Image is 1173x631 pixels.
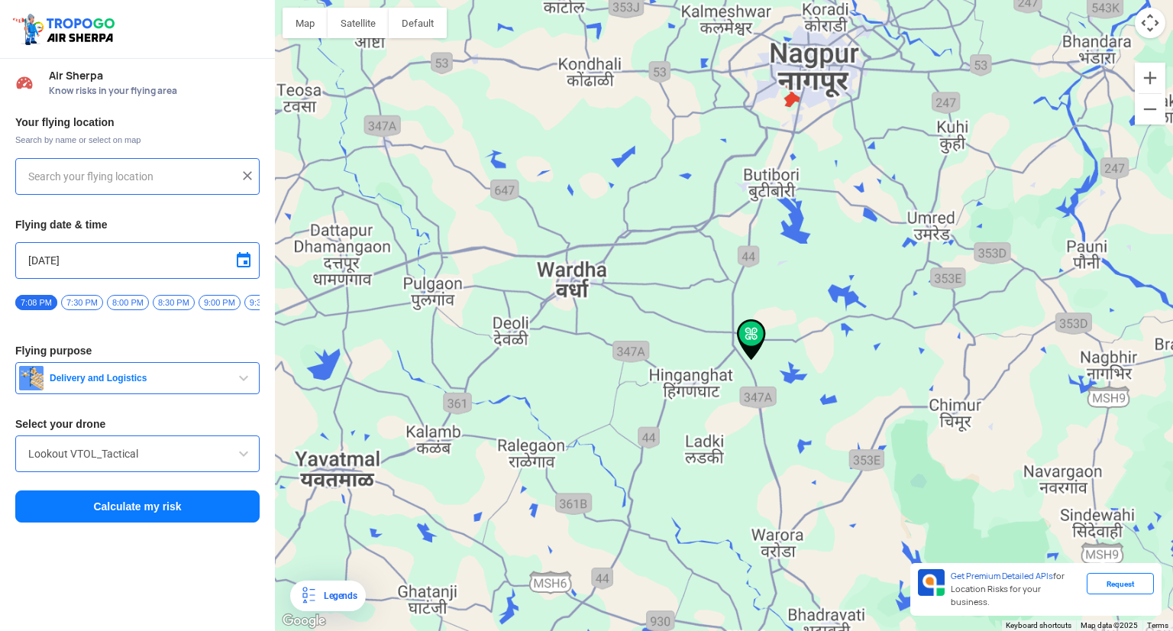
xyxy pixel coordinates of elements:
span: 7:30 PM [61,295,103,310]
img: ic_close.png [240,168,255,183]
a: Open this area in Google Maps (opens a new window) [279,611,329,631]
h3: Select your drone [15,419,260,429]
span: Get Premium Detailed APIs [951,571,1053,581]
button: Delivery and Logistics [15,362,260,394]
img: Legends [299,587,318,605]
button: Calculate my risk [15,490,260,523]
span: Search by name or select on map [15,134,260,146]
a: Terms [1147,621,1168,629]
span: 9:30 PM [244,295,286,310]
button: Zoom in [1135,63,1165,93]
span: 7:08 PM [15,295,57,310]
span: Map data ©2025 [1081,621,1138,629]
h3: Your flying location [15,117,260,128]
img: Google [279,611,329,631]
img: delivery.png [19,366,44,390]
button: Map camera controls [1135,8,1165,38]
img: ic_tgdronemaps.svg [11,11,120,47]
div: for Location Risks for your business. [945,569,1087,610]
button: Show street map [283,8,328,38]
h3: Flying purpose [15,345,260,356]
div: Legends [318,587,357,605]
img: Risk Scores [15,73,34,92]
span: 9:00 PM [199,295,241,310]
input: Search by name or Brand [28,445,247,463]
span: 8:00 PM [107,295,149,310]
h3: Flying date & time [15,219,260,230]
span: Know risks in your flying area [49,85,260,97]
button: Show satellite imagery [328,8,389,38]
input: Search your flying location [28,167,235,186]
div: Request [1087,573,1154,594]
span: 8:30 PM [153,295,195,310]
button: Keyboard shortcuts [1006,620,1071,631]
input: Select Date [28,251,247,270]
span: Delivery and Logistics [44,372,234,384]
img: Premium APIs [918,569,945,596]
span: Air Sherpa [49,70,260,82]
button: Zoom out [1135,94,1165,125]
